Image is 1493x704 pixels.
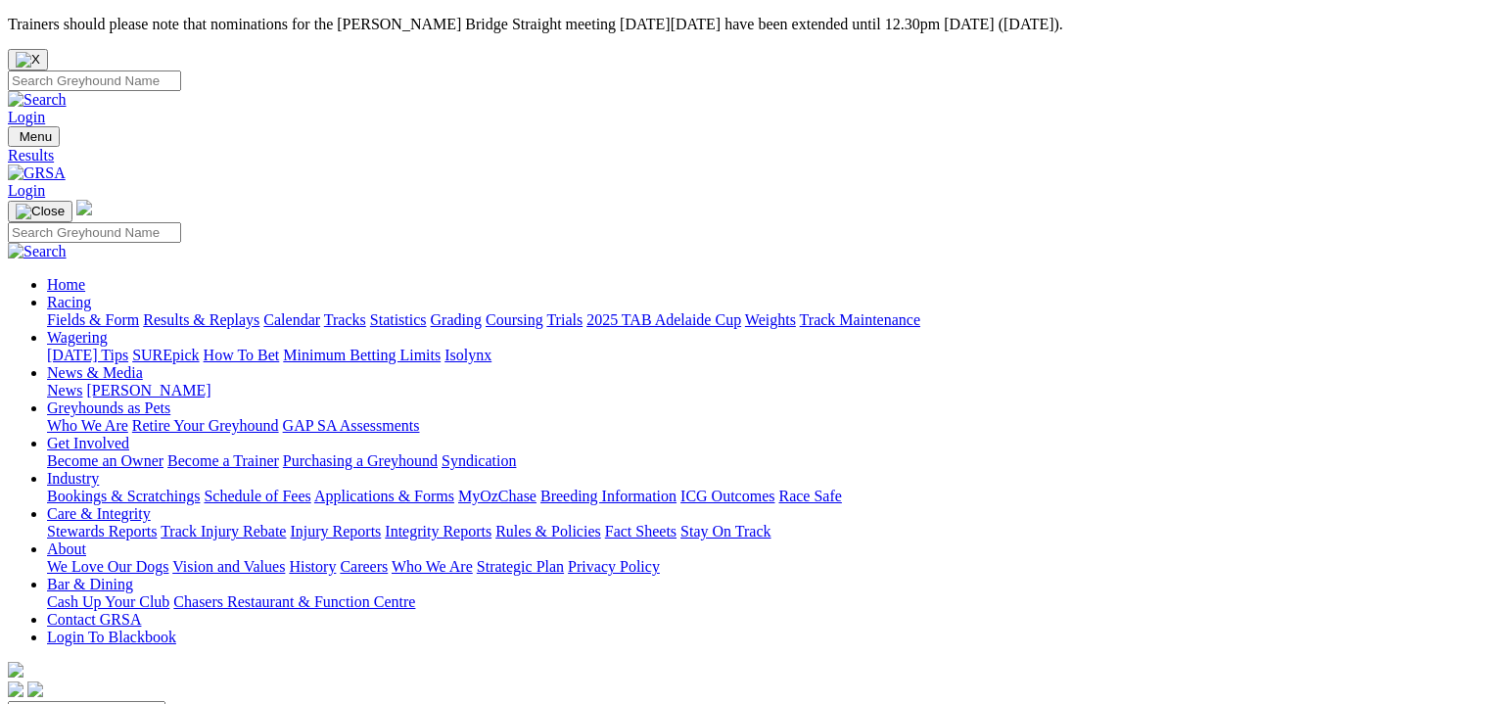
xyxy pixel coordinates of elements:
[47,347,128,363] a: [DATE] Tips
[167,452,279,469] a: Become a Trainer
[16,52,40,68] img: X
[586,311,741,328] a: 2025 TAB Adelaide Cup
[47,364,143,381] a: News & Media
[47,488,200,504] a: Bookings & Scratchings
[47,523,157,540] a: Stewards Reports
[16,204,65,219] img: Close
[173,593,415,610] a: Chasers Restaurant & Function Centre
[8,201,72,222] button: Toggle navigation
[8,147,1485,164] a: Results
[745,311,796,328] a: Weights
[47,329,108,346] a: Wagering
[47,558,168,575] a: We Love Our Dogs
[283,417,420,434] a: GAP SA Assessments
[20,129,52,144] span: Menu
[283,347,441,363] a: Minimum Betting Limits
[605,523,677,540] a: Fact Sheets
[680,523,770,540] a: Stay On Track
[283,452,438,469] a: Purchasing a Greyhound
[47,593,169,610] a: Cash Up Your Club
[204,488,310,504] a: Schedule of Fees
[47,435,129,451] a: Get Involved
[143,311,259,328] a: Results & Replays
[8,164,66,182] img: GRSA
[47,593,1485,611] div: Bar & Dining
[47,558,1485,576] div: About
[324,311,366,328] a: Tracks
[800,311,920,328] a: Track Maintenance
[132,347,199,363] a: SUREpick
[132,417,279,434] a: Retire Your Greyhound
[47,417,1485,435] div: Greyhounds as Pets
[314,488,454,504] a: Applications & Forms
[8,662,23,678] img: logo-grsa-white.png
[47,629,176,645] a: Login To Blackbook
[47,276,85,293] a: Home
[204,347,280,363] a: How To Bet
[290,523,381,540] a: Injury Reports
[778,488,841,504] a: Race Safe
[458,488,537,504] a: MyOzChase
[8,243,67,260] img: Search
[495,523,601,540] a: Rules & Policies
[47,523,1485,540] div: Care & Integrity
[47,611,141,628] a: Contact GRSA
[47,470,99,487] a: Industry
[47,452,163,469] a: Become an Owner
[8,126,60,147] button: Toggle navigation
[680,488,774,504] a: ICG Outcomes
[47,294,91,310] a: Racing
[442,452,516,469] a: Syndication
[8,70,181,91] input: Search
[47,311,139,328] a: Fields & Form
[444,347,491,363] a: Isolynx
[392,558,473,575] a: Who We Are
[370,311,427,328] a: Statistics
[8,91,67,109] img: Search
[8,681,23,697] img: facebook.svg
[172,558,285,575] a: Vision and Values
[568,558,660,575] a: Privacy Policy
[47,540,86,557] a: About
[27,681,43,697] img: twitter.svg
[385,523,491,540] a: Integrity Reports
[340,558,388,575] a: Careers
[8,109,45,125] a: Login
[86,382,210,399] a: [PERSON_NAME]
[540,488,677,504] a: Breeding Information
[47,382,82,399] a: News
[76,200,92,215] img: logo-grsa-white.png
[8,49,48,70] button: Close
[431,311,482,328] a: Grading
[8,16,1485,33] p: Trainers should please note that nominations for the [PERSON_NAME] Bridge Straight meeting [DATE]...
[289,558,336,575] a: History
[47,505,151,522] a: Care & Integrity
[477,558,564,575] a: Strategic Plan
[47,576,133,592] a: Bar & Dining
[161,523,286,540] a: Track Injury Rebate
[263,311,320,328] a: Calendar
[47,452,1485,470] div: Get Involved
[47,347,1485,364] div: Wagering
[546,311,583,328] a: Trials
[486,311,543,328] a: Coursing
[8,182,45,199] a: Login
[47,311,1485,329] div: Racing
[8,222,181,243] input: Search
[47,417,128,434] a: Who We Are
[47,488,1485,505] div: Industry
[47,382,1485,399] div: News & Media
[47,399,170,416] a: Greyhounds as Pets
